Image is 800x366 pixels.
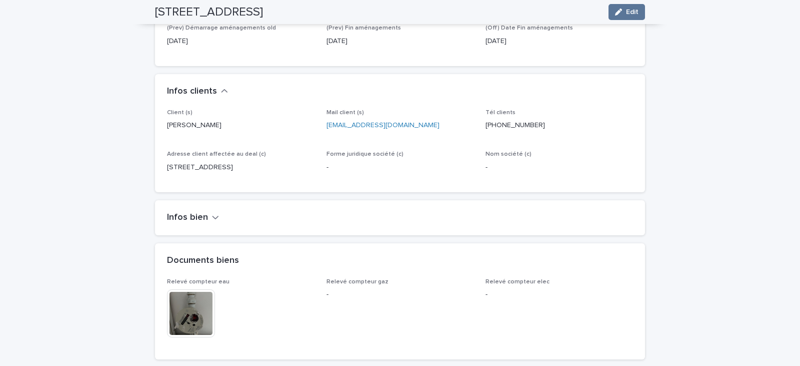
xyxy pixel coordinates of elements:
span: Relevé compteur eau [167,279,229,285]
span: (Prev) Démarrage aménagements old [167,25,276,31]
span: Relevé compteur gaz [326,279,388,285]
h2: Infos bien [167,212,208,223]
span: (Off) Date Fin aménagements [485,25,573,31]
a: [EMAIL_ADDRESS][DOMAIN_NAME] [326,122,439,129]
span: Nom société (c) [485,151,531,157]
p: [DATE] [167,36,314,47]
button: Infos bien [167,212,219,223]
span: Client (s) [167,110,192,116]
h2: [STREET_ADDRESS] [155,5,263,20]
h2: Infos clients [167,86,217,97]
button: Infos clients [167,86,228,97]
button: Edit [608,4,645,20]
span: (Prev) Fin aménagements [326,25,401,31]
span: Adresse client affectée au deal (c) [167,151,266,157]
span: Mail client (s) [326,110,364,116]
p: [PERSON_NAME] [167,120,314,131]
p: - [485,289,633,300]
span: Tél clients [485,110,515,116]
p: - [485,162,633,173]
p: [DATE] [326,36,474,47]
p: [STREET_ADDRESS] [167,162,314,173]
p: [PHONE_NUMBER] [485,120,633,131]
p: [DATE] [485,36,633,47]
p: - [326,162,474,173]
p: - [326,289,474,300]
span: Forme juridique société (c) [326,151,403,157]
h2: Documents biens [167,255,239,266]
span: Relevé compteur elec [485,279,549,285]
span: Edit [626,9,638,16]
